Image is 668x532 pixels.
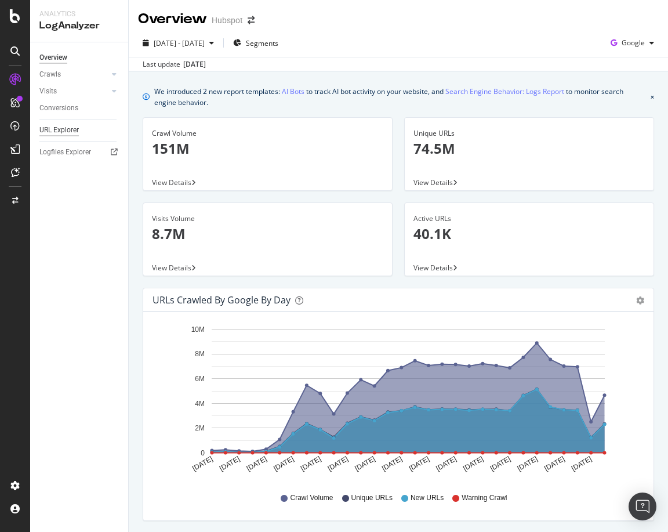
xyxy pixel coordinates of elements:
[282,85,304,97] a: AI Bots
[272,455,295,473] text: [DATE]
[299,455,322,473] text: [DATE]
[413,178,453,187] span: View Details
[39,68,61,81] div: Crawls
[138,34,219,52] button: [DATE] - [DATE]
[629,493,656,520] div: Open Intercom Messenger
[570,455,593,473] text: [DATE]
[326,455,350,473] text: [DATE]
[445,85,564,97] a: Search Engine Behavior: Logs Report
[191,455,214,473] text: [DATE]
[138,9,207,29] div: Overview
[380,455,404,473] text: [DATE]
[39,19,119,32] div: LogAnalyzer
[516,455,539,473] text: [DATE]
[39,85,108,97] a: Visits
[408,455,431,473] text: [DATE]
[39,9,119,19] div: Analytics
[413,128,645,139] div: Unique URLs
[351,493,393,503] span: Unique URLs
[143,59,206,70] div: Last update
[648,83,657,110] button: close banner
[218,455,241,473] text: [DATE]
[622,38,645,48] span: Google
[435,455,458,473] text: [DATE]
[462,455,485,473] text: [DATE]
[39,52,120,64] a: Overview
[39,102,120,114] a: Conversions
[636,296,644,305] div: gear
[195,424,205,432] text: 2M
[152,139,383,158] p: 151M
[39,52,67,64] div: Overview
[201,449,205,457] text: 0
[152,178,191,187] span: View Details
[39,124,79,136] div: URL Explorer
[39,68,108,81] a: Crawls
[606,34,659,52] button: Google
[143,85,654,108] div: info banner
[290,493,333,503] span: Crawl Volume
[154,85,646,108] div: We introduced 2 new report templates: to track AI bot activity on your website, and to monitor se...
[153,294,291,306] div: URLs Crawled by Google by day
[152,224,383,244] p: 8.7M
[212,15,243,26] div: Hubspot
[411,493,444,503] span: New URLs
[543,455,566,473] text: [DATE]
[228,34,283,52] button: Segments
[191,325,205,334] text: 10M
[195,375,205,383] text: 6M
[246,38,278,48] span: Segments
[152,213,383,224] div: Visits Volume
[489,455,512,473] text: [DATE]
[413,139,645,158] p: 74.5M
[413,263,453,273] span: View Details
[413,213,645,224] div: Active URLs
[39,146,91,158] div: Logfiles Explorer
[245,455,268,473] text: [DATE]
[354,455,377,473] text: [DATE]
[152,263,191,273] span: View Details
[39,85,57,97] div: Visits
[152,128,383,139] div: Crawl Volume
[248,16,255,24] div: arrow-right-arrow-left
[39,146,120,158] a: Logfiles Explorer
[39,102,78,114] div: Conversions
[154,38,205,48] span: [DATE] - [DATE]
[195,350,205,359] text: 8M
[39,124,120,136] a: URL Explorer
[462,493,507,503] span: Warning Crawl
[183,59,206,70] div: [DATE]
[195,400,205,408] text: 4M
[413,224,645,244] p: 40.1K
[153,321,644,482] svg: A chart.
